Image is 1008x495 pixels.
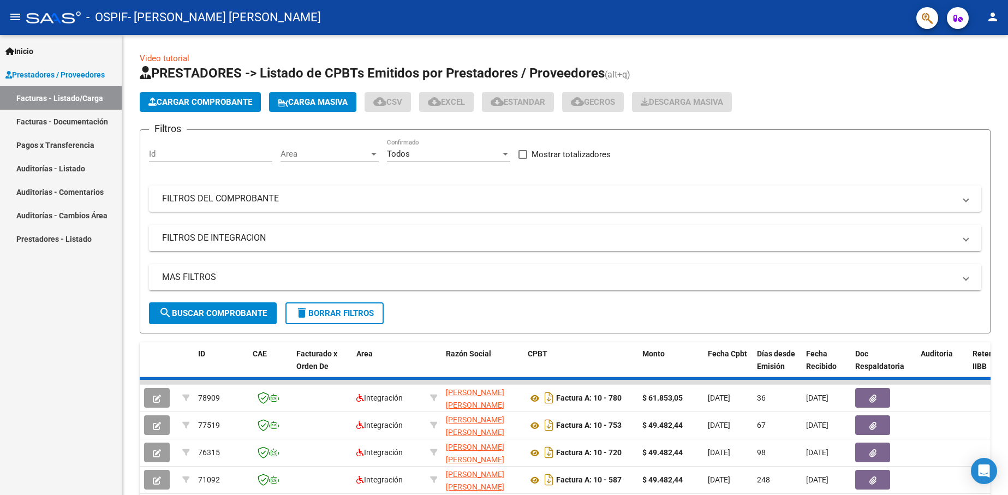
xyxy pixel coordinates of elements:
span: Días desde Emisión [757,349,795,371]
mat-expansion-panel-header: FILTROS DEL COMPROBANTE [149,186,981,212]
button: Cargar Comprobante [140,92,261,112]
mat-icon: search [159,306,172,319]
div: Open Intercom Messenger [971,458,997,484]
i: Descargar documento [542,389,556,407]
span: [PERSON_NAME] [PERSON_NAME] [446,415,504,437]
button: Carga Masiva [269,92,356,112]
button: Gecros [562,92,624,112]
span: Fecha Cpbt [708,349,747,358]
span: Integración [356,393,403,402]
span: 248 [757,475,770,484]
span: [DATE] [806,421,828,430]
button: Buscar Comprobante [149,302,277,324]
span: Inicio [5,45,33,57]
span: - OSPIF [86,5,128,29]
span: Estandar [491,97,545,107]
mat-panel-title: FILTROS DE INTEGRACION [162,232,955,244]
i: Descargar documento [542,471,556,488]
datatable-header-cell: Doc Respaldatoria [851,342,916,390]
span: Monto [642,349,665,358]
span: Retencion IIBB [973,349,1008,371]
span: [PERSON_NAME] [PERSON_NAME] [446,470,504,491]
strong: $ 61.853,05 [642,393,683,402]
span: 76315 [198,448,220,457]
span: [DATE] [708,393,730,402]
span: [DATE] [708,448,730,457]
span: Cargar Comprobante [148,97,252,107]
datatable-header-cell: Auditoria [916,342,968,390]
strong: Factura A: 10 - 780 [556,394,622,403]
mat-expansion-panel-header: MAS FILTROS [149,264,981,290]
h3: Filtros [149,121,187,136]
span: Integración [356,448,403,457]
span: 71092 [198,475,220,484]
span: CPBT [528,349,547,358]
span: - [PERSON_NAME] [PERSON_NAME] [128,5,321,29]
div: 27299522844 [446,386,519,409]
div: 27299522844 [446,414,519,437]
span: Fecha Recibido [806,349,837,371]
span: Descarga Masiva [641,97,723,107]
button: Descarga Masiva [632,92,732,112]
span: 78909 [198,393,220,402]
button: CSV [365,92,411,112]
button: Estandar [482,92,554,112]
mat-expansion-panel-header: FILTROS DE INTEGRACION [149,225,981,251]
span: [DATE] [806,475,828,484]
span: Borrar Filtros [295,308,374,318]
span: 36 [757,393,766,402]
mat-icon: person [986,10,999,23]
strong: Factura A: 10 - 587 [556,476,622,485]
datatable-header-cell: Area [352,342,426,390]
span: 98 [757,448,766,457]
span: Facturado x Orden De [296,349,337,371]
mat-icon: cloud_download [571,95,584,108]
mat-icon: cloud_download [491,95,504,108]
strong: $ 49.482,44 [642,475,683,484]
span: Area [281,149,369,159]
datatable-header-cell: CPBT [523,342,638,390]
span: [PERSON_NAME] [PERSON_NAME] [446,388,504,409]
app-download-masive: Descarga masiva de comprobantes (adjuntos) [632,92,732,112]
span: PRESTADORES -> Listado de CPBTs Emitidos por Prestadores / Proveedores [140,65,605,81]
div: 27299522844 [446,441,519,464]
mat-icon: menu [9,10,22,23]
span: ID [198,349,205,358]
mat-icon: delete [295,306,308,319]
span: Carga Masiva [278,97,348,107]
datatable-header-cell: Facturado x Orden De [292,342,352,390]
span: Mostrar totalizadores [532,148,611,161]
span: Prestadores / Proveedores [5,69,105,81]
mat-icon: cloud_download [373,95,386,108]
span: Auditoria [921,349,953,358]
span: [DATE] [806,393,828,402]
span: Gecros [571,97,615,107]
mat-icon: cloud_download [428,95,441,108]
datatable-header-cell: CAE [248,342,292,390]
span: [DATE] [708,421,730,430]
mat-panel-title: MAS FILTROS [162,271,955,283]
strong: Factura A: 10 - 720 [556,449,622,457]
span: (alt+q) [605,69,630,80]
mat-panel-title: FILTROS DEL COMPROBANTE [162,193,955,205]
a: Video tutorial [140,53,189,63]
datatable-header-cell: Días desde Emisión [753,342,802,390]
datatable-header-cell: Fecha Recibido [802,342,851,390]
span: [DATE] [708,475,730,484]
strong: $ 49.482,44 [642,448,683,457]
span: CAE [253,349,267,358]
datatable-header-cell: Fecha Cpbt [703,342,753,390]
span: Doc Respaldatoria [855,349,904,371]
datatable-header-cell: ID [194,342,248,390]
span: [DATE] [806,448,828,457]
span: [PERSON_NAME] [PERSON_NAME] [446,443,504,464]
div: 27299522844 [446,468,519,491]
span: Buscar Comprobante [159,308,267,318]
span: Todos [387,149,410,159]
strong: $ 49.482,44 [642,421,683,430]
datatable-header-cell: Monto [638,342,703,390]
span: 67 [757,421,766,430]
span: 77519 [198,421,220,430]
span: CSV [373,97,402,107]
span: EXCEL [428,97,465,107]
